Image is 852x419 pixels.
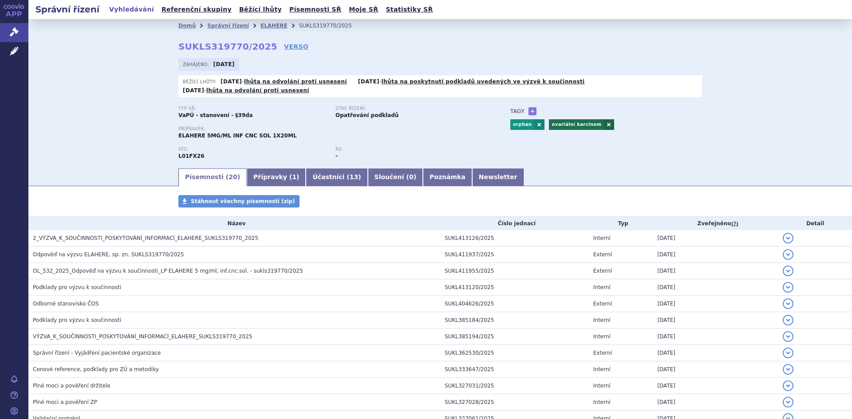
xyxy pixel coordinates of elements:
span: Interní [593,399,611,405]
td: SUKL385194/2025 [440,329,589,345]
a: lhůta na odvolání proti usnesení [244,78,347,85]
td: [DATE] [653,296,778,312]
td: SUKL333647/2025 [440,361,589,378]
span: Interní [593,366,611,372]
a: ELAHERE [260,23,288,29]
a: Písemnosti (20) [178,168,247,186]
a: Newsletter [472,168,524,186]
p: - [221,78,347,85]
a: Stáhnout všechny písemnosti (zip) [178,195,300,208]
td: [DATE] [653,263,778,279]
td: [DATE] [653,312,778,329]
strong: [DATE] [213,61,235,67]
td: SUKL413120/2025 [440,279,589,296]
span: Interní [593,235,611,241]
td: SUKL327031/2025 [440,378,589,394]
p: Typ SŘ: [178,106,327,111]
span: Zahájeno: [183,61,211,68]
td: [DATE] [653,329,778,345]
td: [DATE] [653,345,778,361]
a: + [529,107,536,115]
button: detail [783,233,793,243]
td: [DATE] [653,247,778,263]
span: 13 [350,173,358,180]
p: - [183,87,309,94]
span: Plné moci a pověření ZP [33,399,97,405]
span: 0 [409,173,414,180]
button: detail [783,266,793,276]
a: Přípravky (1) [247,168,306,186]
td: [DATE] [653,230,778,247]
td: SUKL411937/2025 [440,247,589,263]
a: VERSO [284,42,308,51]
strong: [DATE] [358,78,379,85]
td: [DATE] [653,279,778,296]
li: SUKLS319770/2025 [299,19,363,32]
span: Interní [593,317,611,323]
strong: VaPÚ - stanovení - §39da [178,112,253,118]
td: [DATE] [653,361,778,378]
a: Statistiky SŘ [383,4,435,16]
a: Moje SŘ [346,4,381,16]
p: - [358,78,585,85]
span: Externí [593,350,612,356]
span: Externí [593,251,612,258]
a: Poznámka [423,168,472,186]
td: [DATE] [653,394,778,411]
td: [DATE] [653,378,778,394]
th: Typ [589,217,653,230]
strong: MIRVETUXIMAB SORAVTANSIN [178,153,205,159]
button: detail [783,397,793,407]
a: Domů [178,23,196,29]
a: ovariální karcinom [549,119,603,130]
strong: - [335,153,338,159]
td: SUKL411955/2025 [440,263,589,279]
span: Odpověď na výzvu ELAHERE, sp. zn. SUKLS319770/2025 [33,251,184,258]
span: Stáhnout všechny písemnosti (zip) [191,198,295,204]
button: detail [783,315,793,325]
a: Správní řízení [207,23,249,29]
th: Název [28,217,440,230]
span: OL_532_2025_Odpověď na výzvu k součinnosti_LP ELAHERE 5 mg/ml, inf.cnc.sol. - sukls319770/2025 [33,268,303,274]
button: detail [783,348,793,358]
p: Přípravek: [178,126,493,132]
td: SUKL404626/2025 [440,296,589,312]
button: detail [783,331,793,342]
span: Správní řízení - Vyjádření pacientské organizace [33,350,161,356]
span: ELAHERE 5MG/ML INF CNC SOL 1X20ML [178,133,297,139]
h3: Tagy [510,106,525,117]
strong: [DATE] [183,87,204,94]
th: Zveřejněno [653,217,778,230]
a: lhůta na poskytnutí podkladů uvedených ve výzvě k součinnosti [382,78,585,85]
a: Písemnosti SŘ [287,4,344,16]
button: detail [783,249,793,260]
span: Podklady pro výzvu k součinnosti [33,284,121,290]
button: detail [783,282,793,293]
th: Detail [778,217,852,230]
span: Externí [593,268,612,274]
span: 20 [229,173,237,180]
strong: Opatřování podkladů [335,112,398,118]
a: Účastníci (13) [306,168,367,186]
span: 1 [292,173,296,180]
button: detail [783,380,793,391]
span: Běžící lhůty: [183,78,218,85]
h2: Správní řízení [28,3,106,16]
a: Sloučení (0) [368,168,423,186]
a: Vyhledávání [106,4,157,16]
span: Cenové reference, podklady pro ZÚ a metodiky [33,366,159,372]
p: ATC: [178,147,327,152]
td: SUKL327028/2025 [440,394,589,411]
span: Interní [593,383,611,389]
a: orphan [510,119,534,130]
strong: [DATE] [221,78,242,85]
span: Interní [593,284,611,290]
span: Interní [593,333,611,340]
span: 2_VÝZVA_K_SOUČINNOSTI_POSKYTOVÁNÍ_INFORMACÍ_ELAHERE_SUKLS319770_2025 [33,235,258,241]
td: SUKL362530/2025 [440,345,589,361]
a: lhůta na odvolání proti usnesení [206,87,309,94]
span: Odborné stanovisko ČOS [33,301,99,307]
button: detail [783,364,793,375]
span: Plné moci a pověření držitele [33,383,110,389]
a: Referenční skupiny [159,4,234,16]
